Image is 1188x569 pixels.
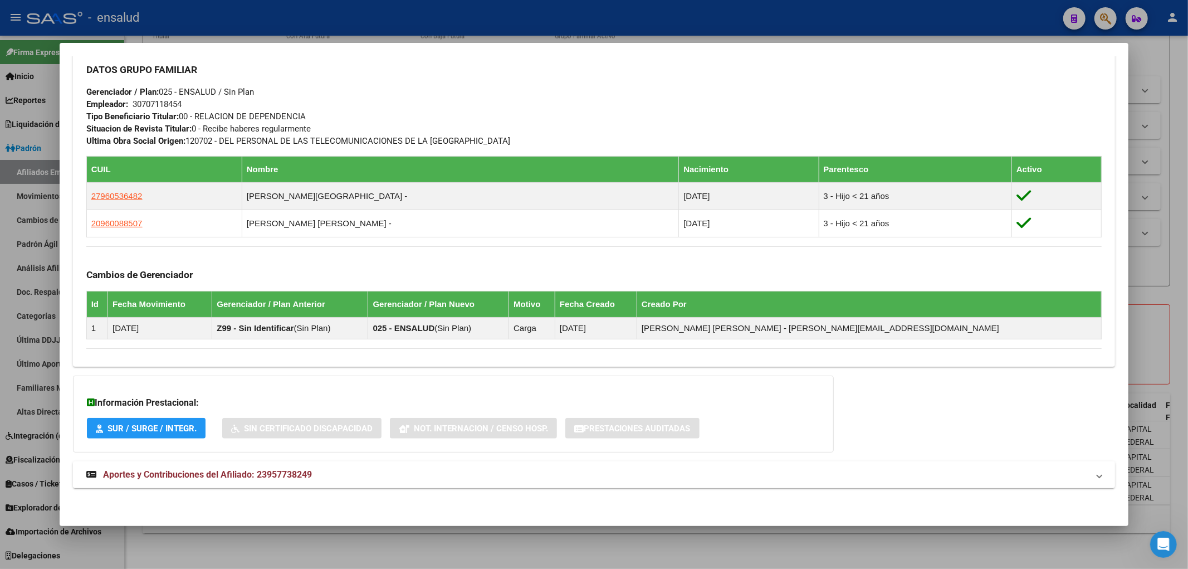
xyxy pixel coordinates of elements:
strong: Situacion de Revista Titular: [86,124,192,134]
div: Profile image for Ludmila [23,176,45,198]
td: [PERSON_NAME][GEOGRAPHIC_DATA] - [242,182,679,210]
span: Inicio [44,376,68,383]
td: 3 - Hijo < 21 años [819,182,1011,210]
p: Hola! [PERSON_NAME] [22,79,201,117]
th: Id [86,291,107,318]
span: 00 - RELACION DE DEPENDENCIA [86,111,306,121]
div: Cerrar [192,18,212,38]
button: Mensajes [111,348,223,392]
span: Aportes y Contribuciones del Afiliado: 23957738249 [103,469,312,480]
td: [PERSON_NAME] [PERSON_NAME] - [PERSON_NAME][EMAIL_ADDRESS][DOMAIN_NAME] [637,318,1102,339]
th: Parentesco [819,156,1011,182]
strong: Z99 - Sin Identificar [217,323,294,333]
td: [PERSON_NAME] [PERSON_NAME] - [242,210,679,237]
div: Envíanos un mensaje [23,223,186,235]
h3: Cambios de Gerenciador [86,269,1102,281]
td: [DATE] [679,182,819,210]
td: [DATE] [679,210,819,237]
div: Mensaje reciente [23,159,200,171]
p: Necesitás ayuda? [22,117,201,136]
h3: Información Prestacional: [87,396,820,410]
div: Profile image for LudmilaGracias[PERSON_NAME]•Hace 2h [12,167,211,208]
div: [PERSON_NAME] [50,187,114,199]
span: Gracias [50,177,79,186]
span: SUR / SURGE / INTEGR. [107,424,197,434]
th: Nacimiento [679,156,819,182]
span: Sin Plan [437,323,468,333]
strong: 025 - ENSALUD [373,323,434,333]
div: 30707118454 [133,98,182,110]
iframe: Intercom live chat [1150,531,1177,558]
td: [DATE] [108,318,212,339]
button: Sin Certificado Discapacidad [222,418,382,439]
span: Sin Plan [297,323,328,333]
button: SUR / SURGE / INTEGR. [87,418,206,439]
td: 3 - Hijo < 21 años [819,210,1011,237]
span: Mensajes [149,376,185,383]
span: Prestaciones Auditadas [584,424,691,434]
span: 0 - Recibe haberes regularmente [86,124,311,134]
th: Activo [1012,156,1102,182]
th: Gerenciador / Plan Nuevo [368,291,509,318]
td: Carga [509,318,555,339]
th: Creado Por [637,291,1102,318]
td: [DATE] [555,318,637,339]
strong: Tipo Beneficiario Titular: [86,111,179,121]
td: 1 [86,318,107,339]
span: 025 - ENSALUD / Sin Plan [86,87,254,97]
th: Motivo [509,291,555,318]
span: Not. Internacion / Censo Hosp. [414,424,548,434]
td: ( ) [368,318,509,339]
th: CUIL [86,156,242,182]
span: 120702 - DEL PERSONAL DE LAS TELECOMUNICACIONES DE LA [GEOGRAPHIC_DATA] [86,136,510,146]
strong: Gerenciador / Plan: [86,87,159,97]
th: Nombre [242,156,679,182]
div: Mensaje recienteProfile image for LudmilaGracias[PERSON_NAME]•Hace 2h [11,150,212,208]
div: Envíanos un mensaje [11,214,212,245]
span: Sin Certificado Discapacidad [244,424,373,434]
th: Gerenciador / Plan Anterior [212,291,368,318]
th: Fecha Creado [555,291,637,318]
div: • Hace 2h [116,187,153,199]
span: 27960536482 [91,191,143,201]
button: Not. Internacion / Censo Hosp. [390,418,557,439]
mat-expansion-panel-header: Aportes y Contribuciones del Afiliado: 23957738249 [73,461,1116,488]
span: 20960088507 [91,218,143,228]
h3: DATOS GRUPO FAMILIAR [86,64,1102,76]
strong: Ultima Obra Social Origen: [86,136,185,146]
td: ( ) [212,318,368,339]
button: Prestaciones Auditadas [565,418,700,439]
strong: Empleador: [86,99,128,109]
th: Fecha Movimiento [108,291,212,318]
